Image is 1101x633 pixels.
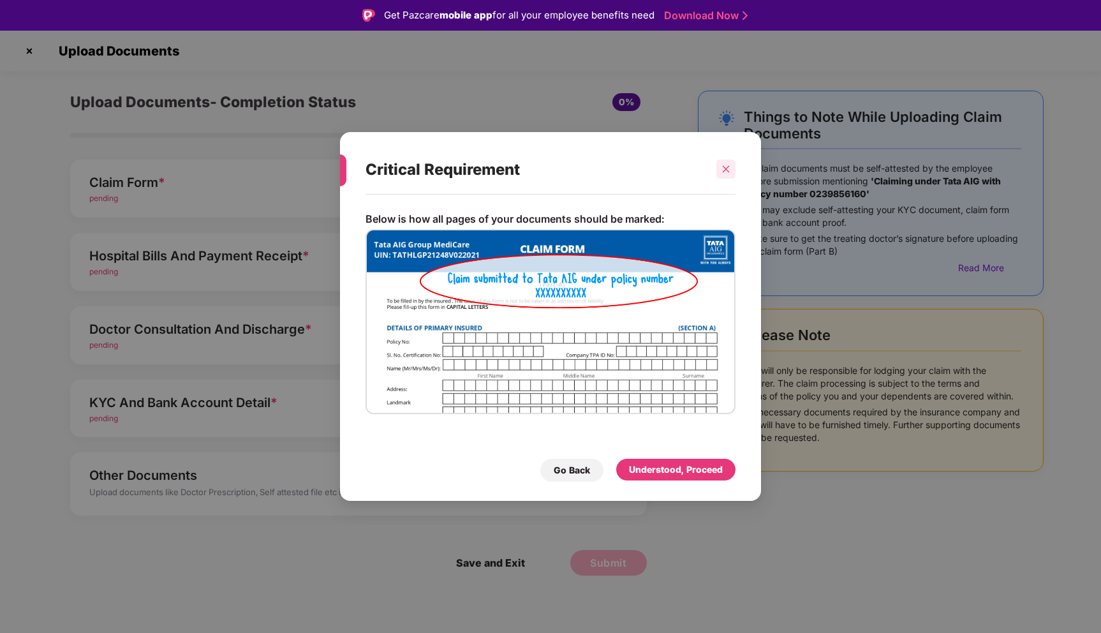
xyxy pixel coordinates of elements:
div: Critical Requirement [366,145,705,195]
div: Go Back [554,463,590,477]
strong: mobile app [440,9,492,21]
a: Download Now [664,9,744,22]
div: Get Pazcare for all your employee benefits need [384,8,654,23]
span: close [721,165,730,174]
img: Logo [362,9,375,22]
img: TATA_AIG_HI.png [366,229,735,414]
div: Understood, Proceed [629,463,723,477]
p: Below is how all pages of your documents should be marked: [366,212,664,226]
img: Stroke [743,9,748,22]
